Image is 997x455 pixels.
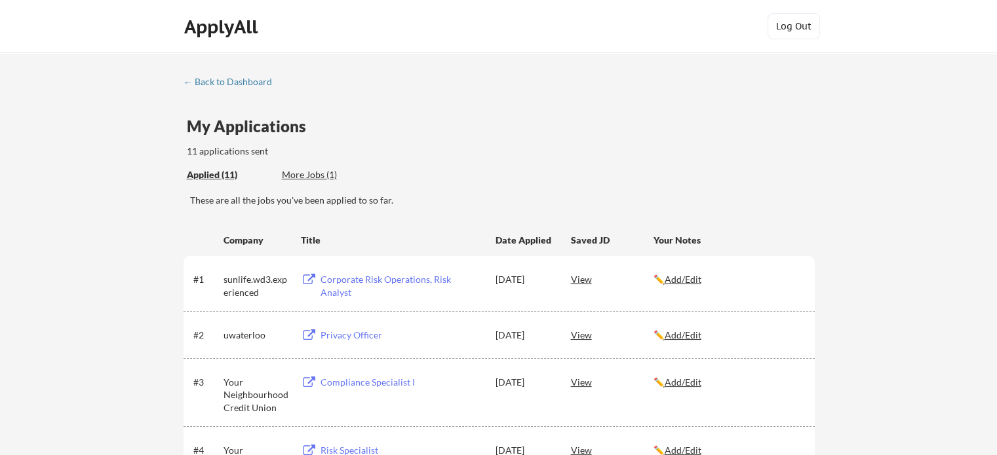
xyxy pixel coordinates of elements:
div: ✏️ [654,329,803,342]
div: Applied (11) [187,168,272,181]
div: [DATE] [496,273,553,286]
div: ✏️ [654,273,803,286]
div: These are all the jobs you've been applied to so far. [187,168,272,182]
div: 11 applications sent [187,145,440,158]
div: Your Neighbourhood Credit Union [224,376,289,414]
div: My Applications [187,118,317,134]
div: #2 [193,329,219,342]
div: More Jobs (1) [282,168,378,181]
div: Your Notes [654,234,803,247]
div: Title [301,234,483,247]
div: These are all the jobs you've been applied to so far. [190,194,815,207]
u: Add/Edit [665,329,701,340]
div: Privacy Officer [321,329,483,342]
button: Log Out [768,13,820,39]
u: Add/Edit [665,376,701,388]
div: View [571,370,654,393]
div: sunlife.wd3.experienced [224,273,289,299]
div: [DATE] [496,376,553,389]
a: ← Back to Dashboard [184,77,282,90]
div: #1 [193,273,219,286]
div: These are job applications we think you'd be a good fit for, but couldn't apply you to automatica... [282,168,378,182]
div: [DATE] [496,329,553,342]
div: Saved JD [571,228,654,251]
div: View [571,267,654,291]
div: ← Back to Dashboard [184,77,282,86]
div: Corporate Risk Operations, Risk Analyst [321,273,483,299]
div: uwaterloo [224,329,289,342]
div: Company [224,234,289,247]
div: Compliance Specialist I [321,376,483,389]
u: Add/Edit [665,274,701,285]
div: View [571,323,654,346]
div: ApplyAll [184,16,262,38]
div: #3 [193,376,219,389]
div: ✏️ [654,376,803,389]
div: Date Applied [496,234,553,247]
